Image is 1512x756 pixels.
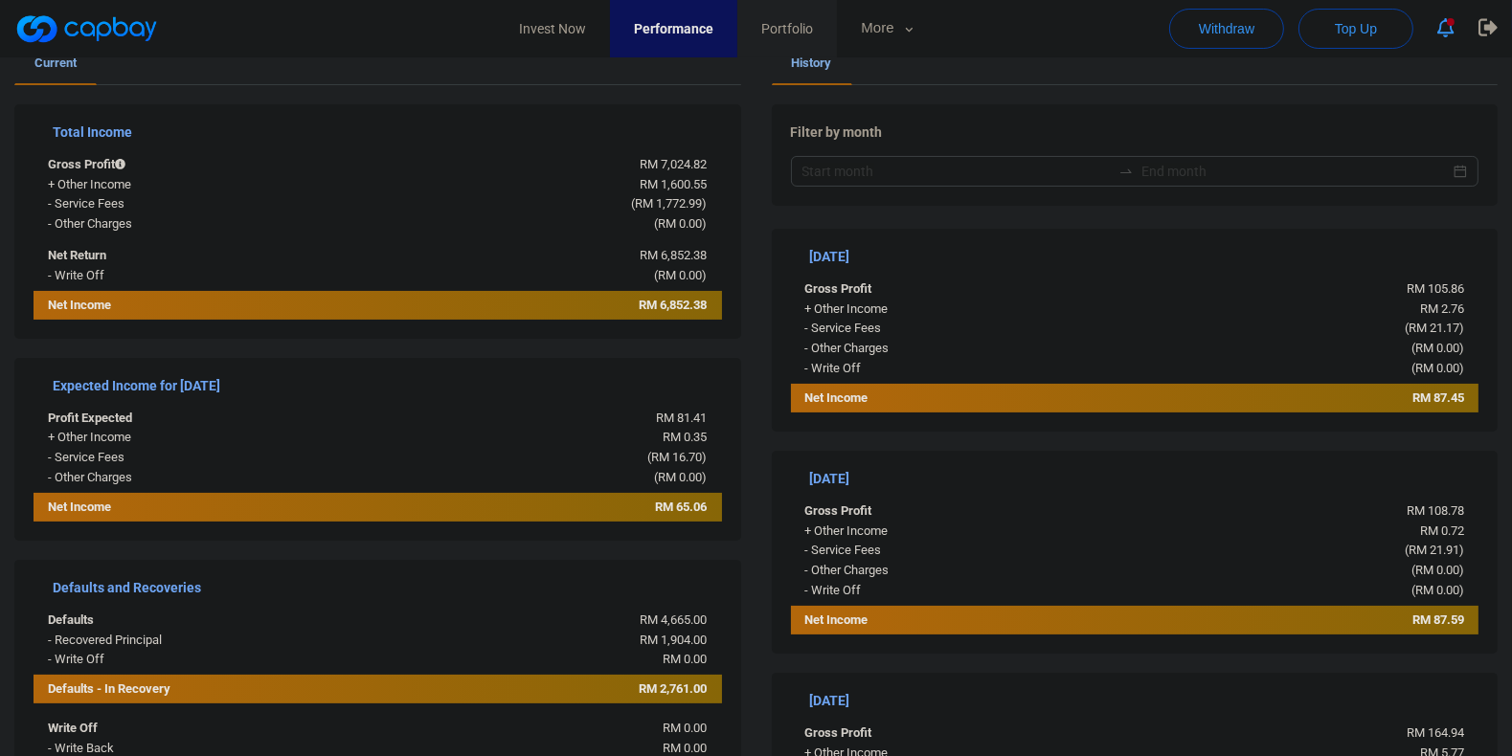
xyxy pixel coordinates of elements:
[655,500,707,514] span: RM 65.06
[663,430,707,444] span: RM 0.35
[53,377,722,394] h5: Expected Income for [DATE]
[34,194,320,214] div: - Service Fees
[34,650,320,670] div: - Write Off
[640,248,707,262] span: RM 6,852.38
[639,681,707,696] span: RM 2,761.00
[34,611,320,631] div: Defaults
[1415,361,1459,375] span: RM 0.00
[1077,319,1478,339] div: ( )
[1420,301,1464,316] span: RM 2.76
[1412,390,1464,405] span: RM 87.45
[791,300,1077,320] div: + Other Income
[791,359,1077,379] div: - Write Off
[34,175,320,195] div: + Other Income
[640,157,707,171] span: RM 7,024.82
[791,279,1077,300] div: Gross Profit
[791,723,1077,744] div: Gross Profit
[34,266,320,286] div: - Write Off
[1407,281,1464,296] span: RM 105.86
[34,448,320,468] div: - Service Fees
[810,248,1479,265] h5: [DATE]
[34,675,320,703] div: Defaults - In Recovery
[1415,583,1459,597] span: RM 0.00
[791,389,1077,412] div: Net Income
[1298,9,1413,49] button: Top Up
[761,18,813,39] span: Portfolio
[1118,164,1134,179] span: to
[34,214,320,234] div: - Other Charges
[34,56,77,70] span: Current
[663,652,707,666] span: RM 0.00
[634,18,713,39] span: Performance
[1407,725,1464,740] span: RM 164.94
[658,216,702,231] span: RM 0.00
[791,541,1077,561] div: - Service Fees
[658,268,702,282] span: RM 0.00
[1077,541,1478,561] div: ( )
[1077,339,1478,359] div: ( )
[663,721,707,735] span: RM 0.00
[1118,164,1134,179] span: swap-right
[1407,503,1464,518] span: RM 108.78
[320,194,721,214] div: ( )
[34,468,320,488] div: - Other Charges
[1412,612,1464,627] span: RM 87.59
[651,450,702,464] span: RM 16.70
[34,428,320,448] div: + Other Income
[34,155,320,175] div: Gross Profit
[1077,581,1478,601] div: ( )
[53,123,722,141] h5: Total Income
[640,633,707,647] span: RM 1,904.00
[663,741,707,755] span: RM 0.00
[635,196,702,211] span: RM 1,772.99
[639,298,707,312] span: RM 6,852.38
[640,177,707,191] span: RM 1,600.55
[802,161,1111,182] input: Start month
[1415,341,1459,355] span: RM 0.00
[320,448,721,468] div: ( )
[1335,19,1377,38] span: Top Up
[791,611,1077,634] div: Net Income
[1169,9,1284,49] button: Withdraw
[320,214,721,234] div: ( )
[1141,161,1450,182] input: End month
[34,631,320,651] div: - Recovered Principal
[320,468,721,488] div: ( )
[658,470,702,484] span: RM 0.00
[320,266,721,286] div: ( )
[810,692,1479,709] h5: [DATE]
[1409,543,1459,557] span: RM 21.91
[791,339,1077,359] div: - Other Charges
[1415,563,1459,577] span: RM 0.00
[34,409,320,429] div: Profit Expected
[34,719,320,739] div: Write Off
[791,522,1077,542] div: + Other Income
[1077,561,1478,581] div: ( )
[34,246,320,266] div: Net Return
[34,498,320,522] div: Net Income
[791,561,1077,581] div: - Other Charges
[792,56,832,70] span: History
[791,123,1479,141] h5: Filter by month
[1420,523,1464,538] span: RM 0.72
[1077,359,1478,379] div: ( )
[34,296,320,320] div: Net Income
[810,470,1479,487] h5: [DATE]
[1409,321,1459,335] span: RM 21.17
[791,581,1077,601] div: - Write Off
[640,612,707,627] span: RM 4,665.00
[791,319,1077,339] div: - Service Fees
[656,411,707,425] span: RM 81.41
[791,501,1077,522] div: Gross Profit
[53,579,722,596] h5: Defaults and Recoveries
